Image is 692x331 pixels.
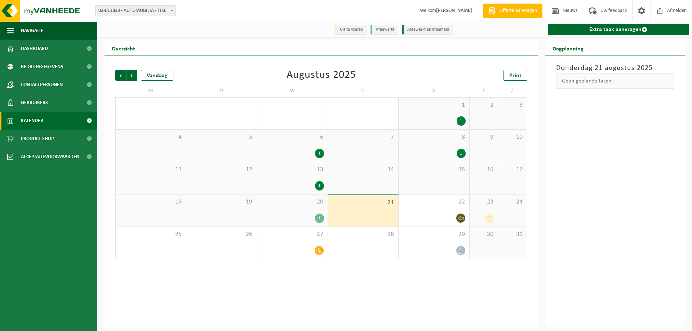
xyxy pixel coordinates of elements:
span: Offerte aanvragen [498,7,539,14]
span: 25 [119,231,182,238]
div: Vandaag [141,70,173,81]
span: Volgende [127,70,137,81]
span: 31 [502,231,523,238]
span: 12 [190,166,253,174]
div: 1 [457,116,466,126]
td: D [328,84,399,97]
li: Uit te voeren [334,25,367,35]
span: 02-011833 - AUTOMOBILIA - TIELT [95,5,176,16]
span: 2 [473,101,494,109]
span: 13 [261,166,324,174]
span: 23 [473,198,494,206]
span: Acceptatievoorwaarden [21,148,79,166]
span: 10 [502,133,523,141]
span: 3 [502,101,523,109]
span: Kalender [21,112,43,130]
span: 28 [332,231,395,238]
span: Product Shop [21,130,54,148]
td: W [257,84,328,97]
span: 21 [332,199,395,207]
span: 4 [119,133,182,141]
a: Offerte aanvragen [483,4,542,18]
li: Afgewerkt en afgemeld [402,25,453,35]
span: 1 [402,101,466,109]
div: 1 [315,214,324,223]
span: Vorige [115,70,126,81]
td: Z [470,84,498,97]
h2: Dagplanning [545,41,591,55]
h2: Overzicht [105,41,142,55]
span: 26 [190,231,253,238]
span: 29 [402,231,466,238]
li: Afgewerkt [371,25,398,35]
span: 9 [473,133,494,141]
span: 30 [473,231,494,238]
div: 1 [485,214,494,223]
strong: [PERSON_NAME] [436,8,472,13]
span: 24 [502,198,523,206]
span: 5 [190,133,253,141]
span: 27 [261,231,324,238]
span: Bedrijfsgegevens [21,58,63,76]
div: Geen geplande taken [556,73,674,89]
span: 19 [190,198,253,206]
div: 1 [315,149,324,158]
span: 20 [261,198,324,206]
h3: Donderdag 21 augustus 2025 [556,63,674,73]
td: D [186,84,257,97]
span: 17 [502,166,523,174]
span: Print [509,73,522,79]
div: 1 [315,181,324,191]
div: Augustus 2025 [287,70,356,81]
a: Print [504,70,527,81]
td: Z [498,84,527,97]
a: Extra taak aanvragen [548,24,689,35]
span: Navigatie [21,22,43,40]
span: Dashboard [21,40,48,58]
span: 16 [473,166,494,174]
span: 15 [402,166,466,174]
span: 7 [332,133,395,141]
span: 11 [119,166,182,174]
td: M [115,84,186,97]
span: 6 [261,133,324,141]
span: 02-011833 - AUTOMOBILIA - TIELT [96,6,176,16]
div: 1 [457,149,466,158]
span: 14 [332,166,395,174]
span: Contactpersonen [21,76,63,94]
span: 8 [402,133,466,141]
td: V [399,84,470,97]
span: 18 [119,198,182,206]
span: Gebruikers [21,94,48,112]
span: 22 [402,198,466,206]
